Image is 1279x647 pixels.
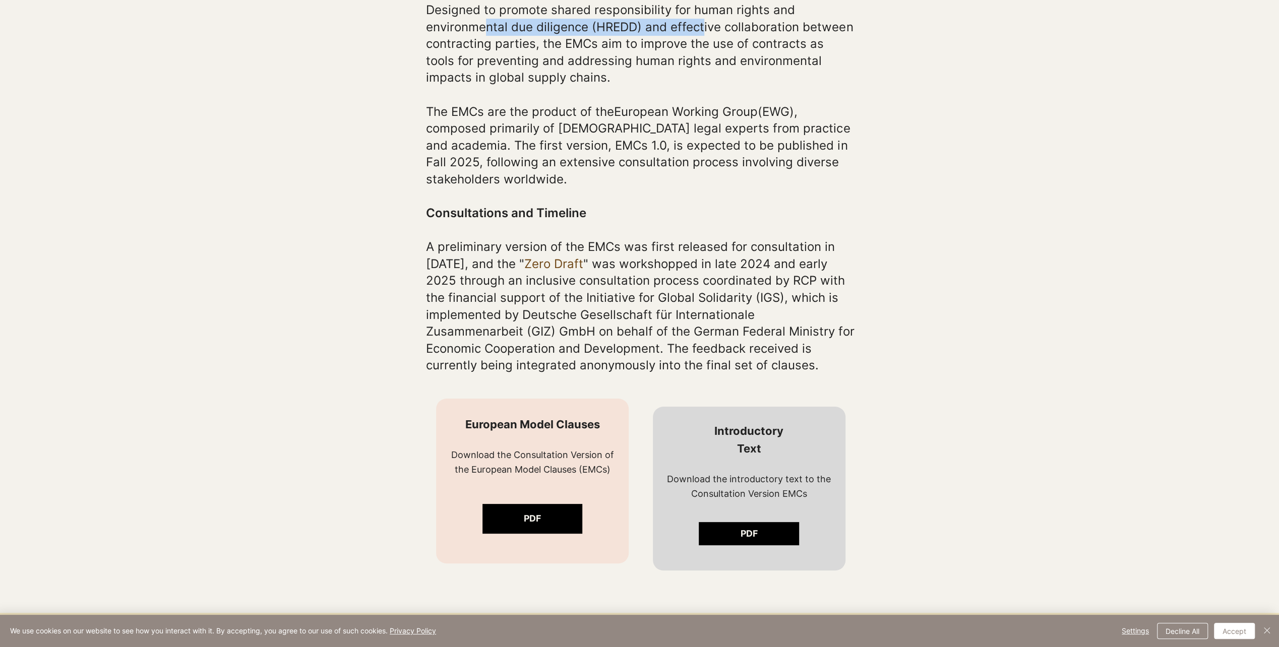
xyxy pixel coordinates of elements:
a: PDF [699,522,799,545]
button: Close [1261,623,1273,639]
span: The EMCs are the product of the (EWG), composed primarily of [DEMOGRAPHIC_DATA] legal experts fro... [426,104,850,186]
span: We use cookies on our website to see how you interact with it. By accepting, you agree to our use... [10,626,436,635]
span: Consultations and Timeline [426,206,586,220]
a: PDF [482,504,583,534]
span: Introductory Text [714,424,783,455]
span: European Model Clauses [465,418,600,431]
span: A preliminary version of the EMCs was first released for consultation in [DATE], and the " " was ... [426,239,854,372]
img: Close [1261,624,1273,636]
span: Designed to promote shared responsibility for human rights and environmental due diligence (HREDD... [426,3,853,85]
span: PDF [524,512,541,525]
a: European Working Group [614,104,758,119]
a: Privacy Policy [390,626,436,635]
a: Zero Draft [524,256,583,271]
button: Accept [1214,623,1255,639]
button: Decline All [1157,623,1208,639]
span: PDF [741,528,758,540]
span: Settings [1122,623,1149,638]
span: Download the Consultation Version of the European Model Clauses (EMCs) [451,449,614,475]
span: Download the introductory text to the Consultation Version EMCs [667,474,831,499]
